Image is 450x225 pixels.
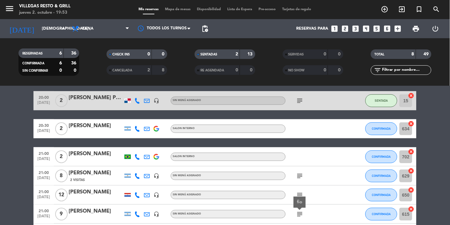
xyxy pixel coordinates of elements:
div: [PERSON_NAME] [69,207,123,215]
span: 21:00 [36,169,52,176]
div: LOG OUT [426,19,446,38]
i: [DATE] [5,22,39,36]
span: Mapa de mesas [162,8,194,11]
span: Lista de Espera [224,8,256,11]
span: [DATE] [36,195,52,202]
i: cancel [408,187,415,193]
span: CONFIRMADA [372,127,391,130]
span: 2 [55,150,68,163]
i: subject [296,172,304,180]
span: 21:00 [36,188,52,195]
img: google-logo.png [154,154,159,160]
strong: 0 [338,52,342,56]
button: menu [5,4,14,16]
span: 2 Visitas [70,178,85,183]
span: Pre-acceso [256,8,279,11]
span: NO SHOW [289,69,305,72]
i: search [433,5,440,13]
span: RESERVADAS [22,52,43,55]
span: RE AGENDADA [200,69,224,72]
i: cancel [408,120,415,127]
strong: 0 [324,52,326,56]
i: cancel [408,149,415,155]
span: Reservas para [296,26,328,31]
i: headset_mic [154,211,159,217]
div: fío [297,199,303,206]
strong: 49 [424,52,430,56]
i: cancel [408,168,415,174]
button: CONFIRMADA [365,208,397,221]
i: power_settings_new [432,25,439,33]
div: [PERSON_NAME] Pan [PERSON_NAME] [69,94,123,102]
span: CONFIRMADA [372,174,391,178]
strong: 0 [162,52,166,56]
i: add_circle_outline [381,5,389,13]
div: [PERSON_NAME] [69,169,123,177]
i: looks_one [331,25,339,33]
i: looks_3 [352,25,360,33]
strong: 0 [236,68,238,72]
span: Mis reservas [136,8,162,11]
strong: 2 [236,52,238,56]
span: [DATE] [36,129,52,136]
strong: 13 [248,52,254,56]
span: SALON INTERNO [173,127,195,130]
span: SENTADA [375,99,388,102]
span: SALON INTERNO [173,155,195,158]
div: [PERSON_NAME] [69,188,123,196]
button: CONFIRMADA [365,170,397,182]
span: [DATE] [36,157,52,164]
i: filter_list [374,66,382,74]
button: CONFIRMADA [365,189,397,201]
span: 21:00 [36,149,52,157]
strong: 0 [147,52,150,56]
strong: 36 [71,51,78,55]
div: Villegas Resto & Grill [19,3,71,10]
span: CONFIRMADA [372,193,391,197]
i: subject [296,210,304,218]
i: looks_6 [383,25,392,33]
strong: 36 [71,61,78,65]
span: CONFIRMADA [22,62,44,65]
i: cancel [408,92,415,99]
strong: 0 [74,68,78,73]
span: SERVIDAS [289,53,304,56]
strong: 0 [59,68,62,73]
div: [PERSON_NAME] [69,150,123,158]
strong: 0 [338,68,342,72]
div: jueves 2. octubre - 19:53 [19,10,71,16]
i: add_box [394,25,402,33]
strong: 8 [412,52,414,56]
span: [DATE] [36,214,52,221]
span: CONFIRMADA [372,212,391,216]
i: exit_to_app [398,5,406,13]
span: CHECK INS [112,53,130,56]
span: CANCELADA [112,69,132,72]
button: SENTADA [365,94,397,107]
span: Sin menú asignado [173,213,201,215]
span: [DATE] [36,176,52,183]
span: Disponibilidad [194,8,224,11]
span: Sin menú asignado [173,99,201,102]
strong: 2 [147,68,150,72]
span: 20:30 [36,121,52,129]
i: headset_mic [154,98,159,104]
i: arrow_drop_down [59,25,67,33]
span: 8 [55,170,68,182]
i: looks_5 [373,25,381,33]
span: Sin menú asignado [173,193,201,196]
i: subject [296,97,304,105]
i: looks_4 [362,25,371,33]
span: [DATE] [36,101,52,108]
strong: 8 [162,68,166,72]
span: 20:00 [36,93,52,101]
span: 12 [55,189,68,201]
span: Sin menú asignado [173,174,201,177]
i: subject [296,191,304,199]
i: headset_mic [154,173,159,179]
i: menu [5,4,14,13]
span: pending_actions [201,25,209,33]
i: cancel [408,206,415,212]
span: 2 [55,122,68,135]
span: Tarjetas de regalo [279,8,315,11]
